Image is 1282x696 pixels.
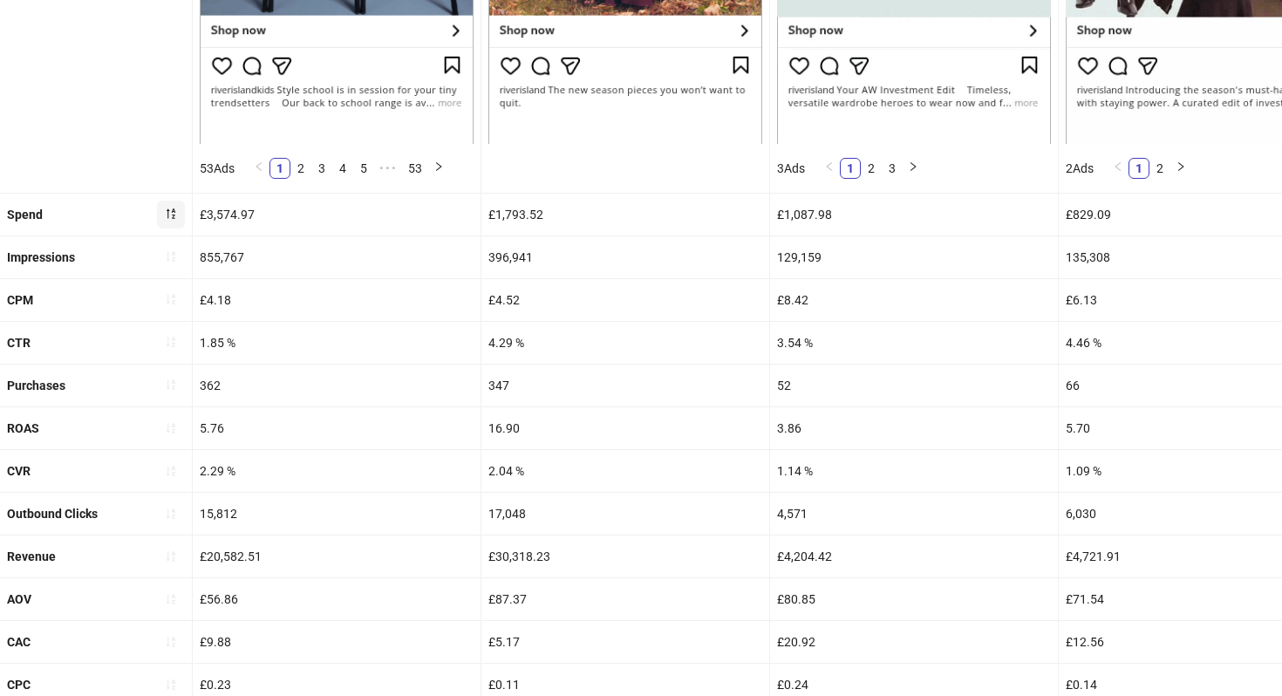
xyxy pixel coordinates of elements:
div: £56.86 [193,578,481,620]
div: 17,048 [481,493,769,535]
b: Impressions [7,250,75,264]
span: left [254,161,264,172]
a: 3 [883,159,902,178]
div: 1.85 % [193,322,481,364]
span: sort-descending [165,208,177,220]
span: sort-ascending [165,550,177,563]
div: 4.29 % [481,322,769,364]
span: sort-ascending [165,636,177,648]
span: sort-ascending [165,336,177,348]
b: CPC [7,678,31,692]
li: Next Page [1170,158,1191,179]
span: ••• [374,158,402,179]
span: sort-ascending [165,465,177,477]
li: 1 [840,158,861,179]
b: AOV [7,592,31,606]
span: 53 Ads [200,161,235,175]
button: right [903,158,924,179]
span: right [1176,161,1186,172]
a: 5 [354,159,373,178]
div: 16.90 [481,407,769,449]
a: 1 [270,159,290,178]
div: £1,793.52 [481,194,769,235]
div: 362 [193,365,481,406]
div: £4,204.42 [770,536,1058,577]
span: sort-ascending [165,422,177,434]
li: 2 [290,158,311,179]
a: 1 [1129,159,1149,178]
span: sort-ascending [165,593,177,605]
a: 3 [312,159,331,178]
button: left [819,158,840,179]
li: Previous Page [819,158,840,179]
div: £8.42 [770,279,1058,321]
li: Next Page [428,158,449,179]
span: right [433,161,444,172]
div: 2.29 % [193,450,481,492]
b: CVR [7,464,31,478]
li: 5 [353,158,374,179]
div: £87.37 [481,578,769,620]
span: sort-ascending [165,293,177,305]
li: 1 [1129,158,1149,179]
div: 129,159 [770,236,1058,278]
div: 15,812 [193,493,481,535]
div: £4.18 [193,279,481,321]
b: ROAS [7,421,39,435]
button: left [1108,158,1129,179]
div: £9.88 [193,621,481,663]
button: right [428,158,449,179]
span: sort-ascending [165,508,177,520]
a: 1 [841,159,860,178]
span: 2 Ads [1066,161,1094,175]
span: left [1113,161,1123,172]
button: left [249,158,269,179]
div: £80.85 [770,578,1058,620]
div: 3.54 % [770,322,1058,364]
a: 2 [291,159,310,178]
div: £30,318.23 [481,536,769,577]
button: right [1170,158,1191,179]
div: 396,941 [481,236,769,278]
li: Previous Page [1108,158,1129,179]
li: 3 [882,158,903,179]
b: Outbound Clicks [7,507,98,521]
div: £20,582.51 [193,536,481,577]
div: £4.52 [481,279,769,321]
li: Previous Page [249,158,269,179]
span: 3 Ads [777,161,805,175]
div: 4,571 [770,493,1058,535]
div: 3.86 [770,407,1058,449]
b: CTR [7,336,31,350]
div: 855,767 [193,236,481,278]
span: right [908,161,918,172]
li: 4 [332,158,353,179]
span: sort-ascending [165,250,177,263]
li: 2 [1149,158,1170,179]
span: sort-ascending [165,679,177,691]
li: 53 [402,158,428,179]
b: Revenue [7,549,56,563]
a: 4 [333,159,352,178]
a: 53 [403,159,427,178]
b: Spend [7,208,43,222]
div: £5.17 [481,621,769,663]
li: 1 [269,158,290,179]
div: 1.14 % [770,450,1058,492]
li: Next 5 Pages [374,158,402,179]
b: Purchases [7,379,65,392]
div: 52 [770,365,1058,406]
span: left [824,161,835,172]
div: 5.76 [193,407,481,449]
div: £3,574.97 [193,194,481,235]
li: 3 [311,158,332,179]
div: £20.92 [770,621,1058,663]
div: 2.04 % [481,450,769,492]
a: 2 [862,159,881,178]
a: 2 [1150,159,1169,178]
b: CAC [7,635,31,649]
li: 2 [861,158,882,179]
li: Next Page [903,158,924,179]
div: £1,087.98 [770,194,1058,235]
span: sort-ascending [165,379,177,391]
